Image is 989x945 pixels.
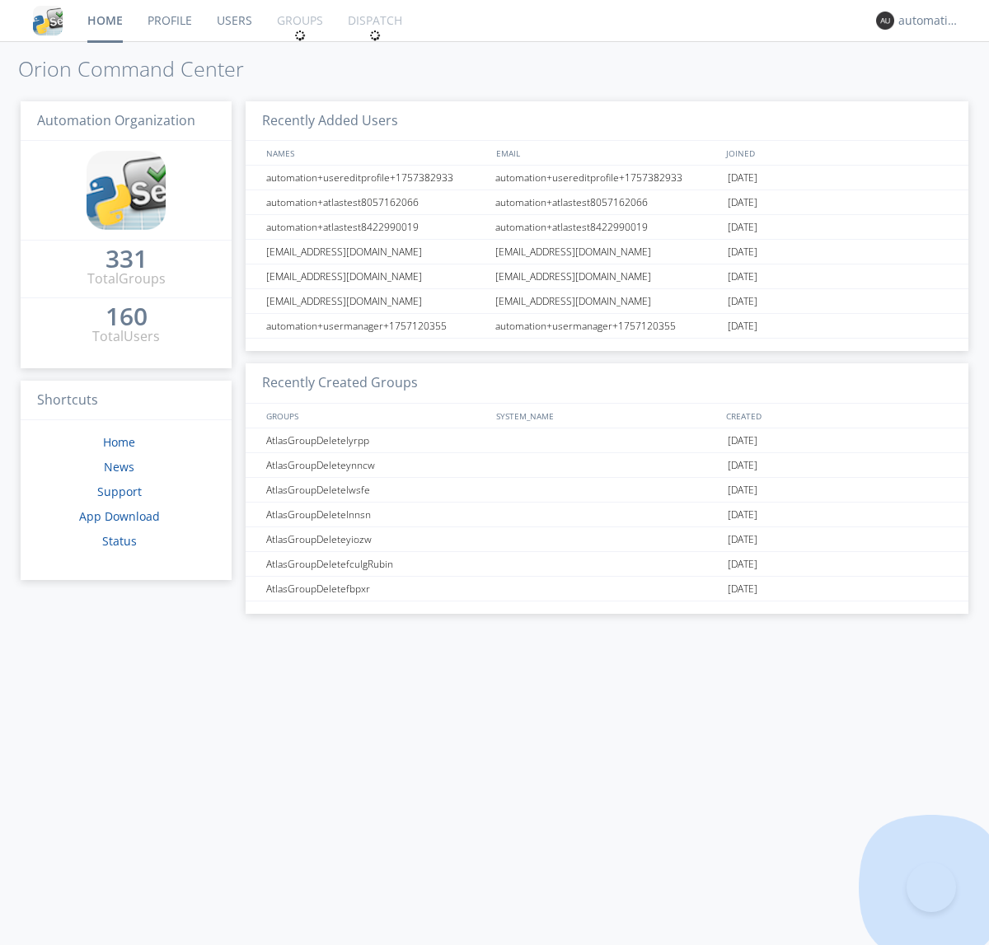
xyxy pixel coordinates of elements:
div: EMAIL [492,141,722,165]
div: AtlasGroupDeletefbpxr [262,577,490,601]
h3: Recently Added Users [246,101,968,142]
div: automation+atlas0035 [898,12,960,29]
div: [EMAIL_ADDRESS][DOMAIN_NAME] [491,240,724,264]
div: 160 [105,308,148,325]
div: GROUPS [262,404,488,428]
div: AtlasGroupDeletefculgRubin [262,552,490,576]
div: [EMAIL_ADDRESS][DOMAIN_NAME] [262,264,490,288]
a: [EMAIL_ADDRESS][DOMAIN_NAME][EMAIL_ADDRESS][DOMAIN_NAME][DATE] [246,264,968,289]
a: Status [102,533,137,549]
span: [DATE] [728,478,757,503]
span: [DATE] [728,428,757,453]
span: [DATE] [728,527,757,552]
a: Home [103,434,135,450]
a: 160 [105,308,148,327]
a: AtlasGroupDeletelyrpp[DATE] [246,428,968,453]
span: [DATE] [728,166,757,190]
div: AtlasGroupDeletelwsfe [262,478,490,502]
a: 331 [105,250,148,269]
div: automation+atlastest8057162066 [262,190,490,214]
span: [DATE] [728,289,757,314]
span: Automation Organization [37,111,195,129]
div: AtlasGroupDeletelnnsn [262,503,490,526]
a: AtlasGroupDeletelwsfe[DATE] [246,478,968,503]
a: automation+usereditprofile+1757382933automation+usereditprofile+1757382933[DATE] [246,166,968,190]
img: spin.svg [369,30,381,41]
div: automation+usereditprofile+1757382933 [262,166,490,189]
div: automation+usermanager+1757120355 [262,314,490,338]
img: cddb5a64eb264b2086981ab96f4c1ba7 [87,151,166,230]
div: Total Users [92,327,160,346]
a: automation+usermanager+1757120355automation+usermanager+1757120355[DATE] [246,314,968,339]
div: AtlasGroupDeleteynncw [262,453,490,477]
a: [EMAIL_ADDRESS][DOMAIN_NAME][EMAIL_ADDRESS][DOMAIN_NAME][DATE] [246,289,968,314]
a: automation+atlastest8057162066automation+atlastest8057162066[DATE] [246,190,968,215]
span: [DATE] [728,240,757,264]
img: cddb5a64eb264b2086981ab96f4c1ba7 [33,6,63,35]
div: automation+usereditprofile+1757382933 [491,166,724,189]
a: News [104,459,134,475]
div: [EMAIL_ADDRESS][DOMAIN_NAME] [262,240,490,264]
img: spin.svg [294,30,306,41]
span: [DATE] [728,552,757,577]
div: automation+atlastest8057162066 [491,190,724,214]
a: AtlasGroupDeletefculgRubin[DATE] [246,552,968,577]
div: NAMES [262,141,488,165]
span: [DATE] [728,264,757,289]
div: automation+atlastest8422990019 [262,215,490,239]
img: 373638.png [876,12,894,30]
a: AtlasGroupDeleteynncw[DATE] [246,453,968,478]
div: AtlasGroupDeleteyiozw [262,527,490,551]
a: AtlasGroupDeleteyiozw[DATE] [246,527,968,552]
div: CREATED [722,404,953,428]
a: automation+atlastest8422990019automation+atlastest8422990019[DATE] [246,215,968,240]
div: automation+atlastest8422990019 [491,215,724,239]
span: [DATE] [728,503,757,527]
h3: Shortcuts [21,381,232,421]
div: [EMAIL_ADDRESS][DOMAIN_NAME] [262,289,490,313]
iframe: Toggle Customer Support [907,863,956,912]
div: automation+usermanager+1757120355 [491,314,724,338]
h3: Recently Created Groups [246,363,968,404]
div: [EMAIL_ADDRESS][DOMAIN_NAME] [491,289,724,313]
a: App Download [79,508,160,524]
span: [DATE] [728,577,757,601]
span: [DATE] [728,314,757,339]
a: AtlasGroupDeletelnnsn[DATE] [246,503,968,527]
div: SYSTEM_NAME [492,404,722,428]
div: Total Groups [87,269,166,288]
div: AtlasGroupDeletelyrpp [262,428,490,452]
a: Support [97,484,142,499]
span: [DATE] [728,190,757,215]
div: JOINED [722,141,953,165]
span: [DATE] [728,453,757,478]
a: [EMAIL_ADDRESS][DOMAIN_NAME][EMAIL_ADDRESS][DOMAIN_NAME][DATE] [246,240,968,264]
span: [DATE] [728,215,757,240]
a: AtlasGroupDeletefbpxr[DATE] [246,577,968,601]
div: [EMAIL_ADDRESS][DOMAIN_NAME] [491,264,724,288]
div: 331 [105,250,148,267]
